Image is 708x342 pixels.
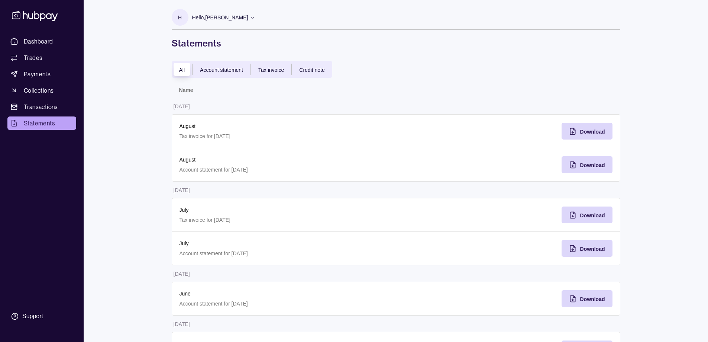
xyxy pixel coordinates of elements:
[180,216,389,224] p: Tax invoice for [DATE]
[7,116,76,130] a: Statements
[562,290,612,307] button: Download
[180,132,389,140] p: Tax invoice for [DATE]
[299,67,324,73] span: Credit note
[7,84,76,97] a: Collections
[172,37,620,49] h1: Statements
[580,162,605,168] span: Download
[200,67,243,73] span: Account statement
[562,123,612,140] button: Download
[180,300,389,308] p: Account statement for [DATE]
[174,321,190,327] p: [DATE]
[580,296,605,302] span: Download
[7,35,76,48] a: Dashboard
[24,70,51,79] span: Payments
[7,67,76,81] a: Payments
[24,37,53,46] span: Dashboard
[179,87,193,93] p: Name
[258,67,284,73] span: Tax invoice
[24,86,54,95] span: Collections
[562,240,612,257] button: Download
[562,207,612,223] button: Download
[24,102,58,111] span: Transactions
[580,246,605,252] span: Download
[580,212,605,218] span: Download
[180,122,389,130] p: August
[180,156,389,164] p: August
[24,119,55,128] span: Statements
[174,271,190,277] p: [DATE]
[7,100,76,114] a: Transactions
[180,166,389,174] p: Account statement for [DATE]
[174,103,190,109] p: [DATE]
[580,129,605,135] span: Download
[180,249,389,258] p: Account statement for [DATE]
[22,312,43,320] div: Support
[7,51,76,64] a: Trades
[172,61,332,78] div: documentTypes
[180,239,389,247] p: July
[562,156,612,173] button: Download
[174,187,190,193] p: [DATE]
[180,206,389,214] p: July
[179,67,185,73] span: All
[178,13,182,22] p: H
[7,309,76,324] a: Support
[24,53,42,62] span: Trades
[180,290,389,298] p: June
[192,13,248,22] p: Hello, [PERSON_NAME]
